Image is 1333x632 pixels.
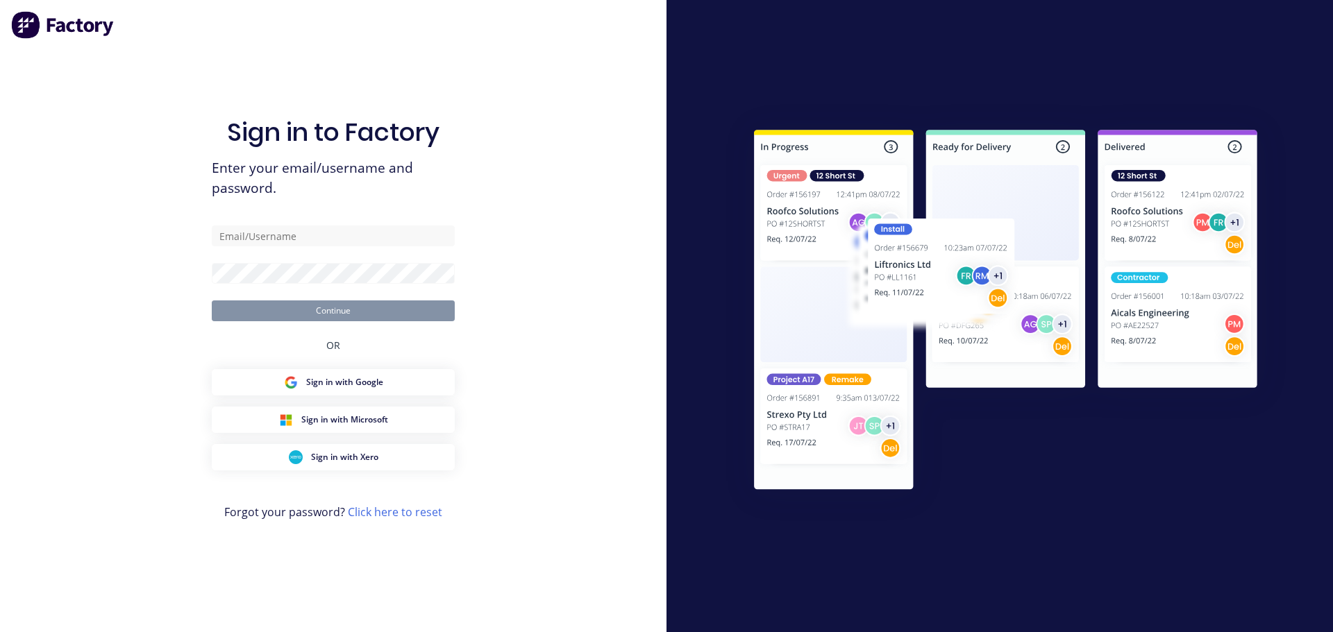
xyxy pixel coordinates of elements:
[284,375,298,389] img: Google Sign in
[301,413,388,426] span: Sign in with Microsoft
[311,451,378,463] span: Sign in with Xero
[212,225,455,246] input: Email/Username
[224,504,442,520] span: Forgot your password?
[227,117,439,147] h1: Sign in to Factory
[289,450,303,464] img: Xero Sign in
[279,413,293,427] img: Microsoft Sign in
[212,300,455,321] button: Continue
[212,444,455,470] button: Xero Sign inSign in with Xero
[348,504,442,520] a: Click here to reset
[11,11,115,39] img: Factory
[212,407,455,433] button: Microsoft Sign inSign in with Microsoft
[723,102,1288,522] img: Sign in
[306,376,383,388] span: Sign in with Google
[326,321,340,369] div: OR
[212,369,455,395] button: Google Sign inSign in with Google
[212,158,455,198] span: Enter your email/username and password.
